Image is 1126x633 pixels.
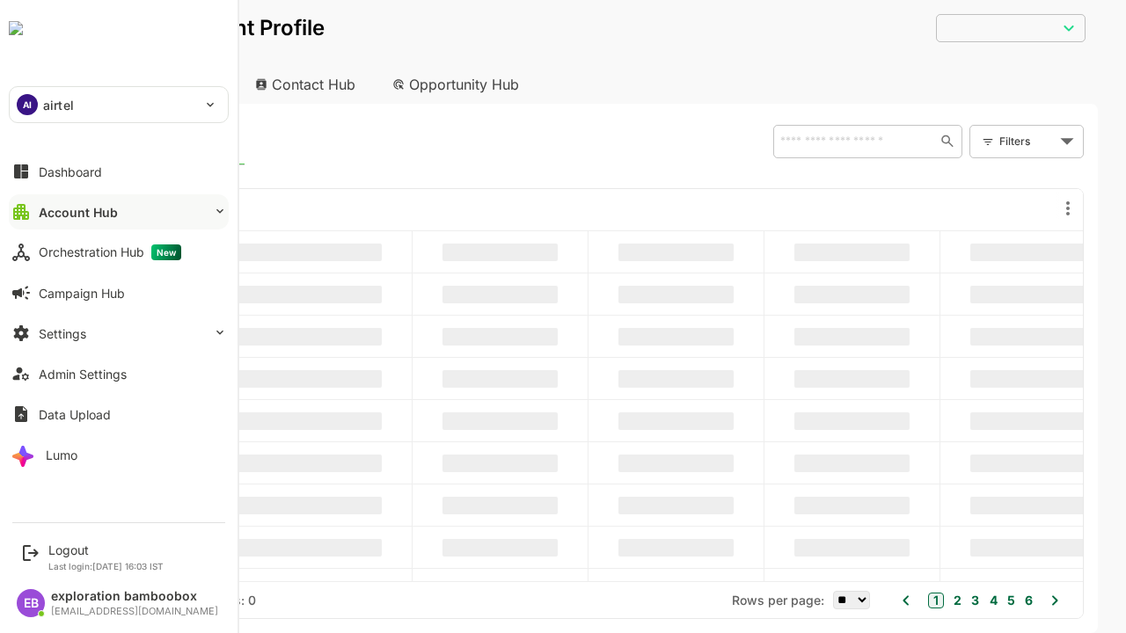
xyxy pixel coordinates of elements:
div: Admin Settings [39,367,127,382]
button: 1 [866,593,882,608]
span: Rows per page: [670,593,763,608]
div: AI [17,94,38,115]
div: Filters [938,132,994,150]
button: 6 [959,591,971,610]
div: Contact Hub [179,65,310,104]
button: 5 [941,591,954,610]
button: Data Upload [9,397,229,432]
div: Account Hub [28,65,172,104]
div: Campaign Hub [39,286,125,301]
button: Dashboard [9,154,229,189]
div: Account Hub [39,205,118,220]
span: New [151,244,181,260]
p: Unified Account Profile [28,18,263,39]
button: Orchestration HubNew [9,235,229,270]
button: Settings [9,316,229,351]
div: Dashboard [39,164,102,179]
div: ​ [874,12,1024,43]
div: AIairtel [10,87,228,122]
div: Logout [48,542,164,557]
button: 3 [905,591,918,610]
button: 4 [924,591,936,610]
button: Campaign Hub [9,275,229,310]
span: Known accounts you’ve identified to target - imported from CRM, Offline upload, or promoted from ... [62,133,163,156]
button: 2 [888,591,900,610]
div: EB [17,589,45,617]
div: exploration bamboobox [51,589,218,604]
button: Admin Settings [9,356,229,391]
div: Filters [936,123,1022,160]
div: Opportunity Hub [317,65,473,104]
button: Lumo [9,437,229,472]
div: Data Upload [39,407,111,422]
p: Last login: [DATE] 16:03 IST [48,561,164,571]
img: undefinedjpg [9,21,23,35]
p: airtel [43,96,74,114]
div: Orchestration Hub [39,244,181,260]
div: Settings [39,326,86,341]
div: Total Rows: -- | Rows: 0 [53,593,194,608]
div: Lumo [46,447,77,462]
div: [EMAIL_ADDRESS][DOMAIN_NAME] [51,606,218,617]
button: Account Hub [9,194,229,229]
